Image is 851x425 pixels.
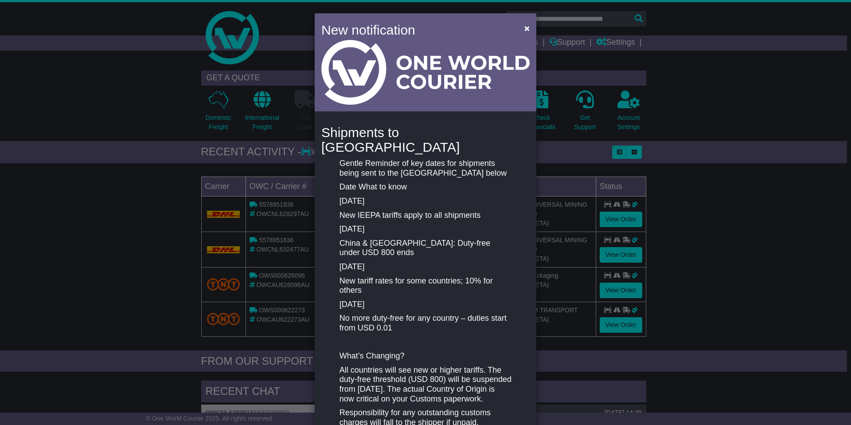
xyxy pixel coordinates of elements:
[340,262,511,272] p: [DATE]
[340,224,511,234] p: [DATE]
[321,125,530,154] h4: Shipments to [GEOGRAPHIC_DATA]
[321,40,530,105] img: Light
[524,23,530,33] span: ×
[340,314,511,333] p: No more duty-free for any country – duties start from USD 0.01
[340,197,511,206] p: [DATE]
[340,300,511,310] p: [DATE]
[340,239,511,258] p: China & [GEOGRAPHIC_DATA]: Duty-free under USD 800 ends
[520,19,534,37] button: Close
[340,366,511,404] p: All countries will see new or higher tariffs. The duty-free threshold (USD 800) will be suspended...
[340,211,511,220] p: New IEEPA tariffs apply to all shipments
[340,159,511,178] p: Gentle Reminder of key dates for shipments being sent to the [GEOGRAPHIC_DATA] below
[340,182,511,192] p: Date What to know
[340,351,511,361] p: What’s Changing?
[340,276,511,295] p: New tariff rates for some countries; 10% for others
[321,20,511,40] h4: New notification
